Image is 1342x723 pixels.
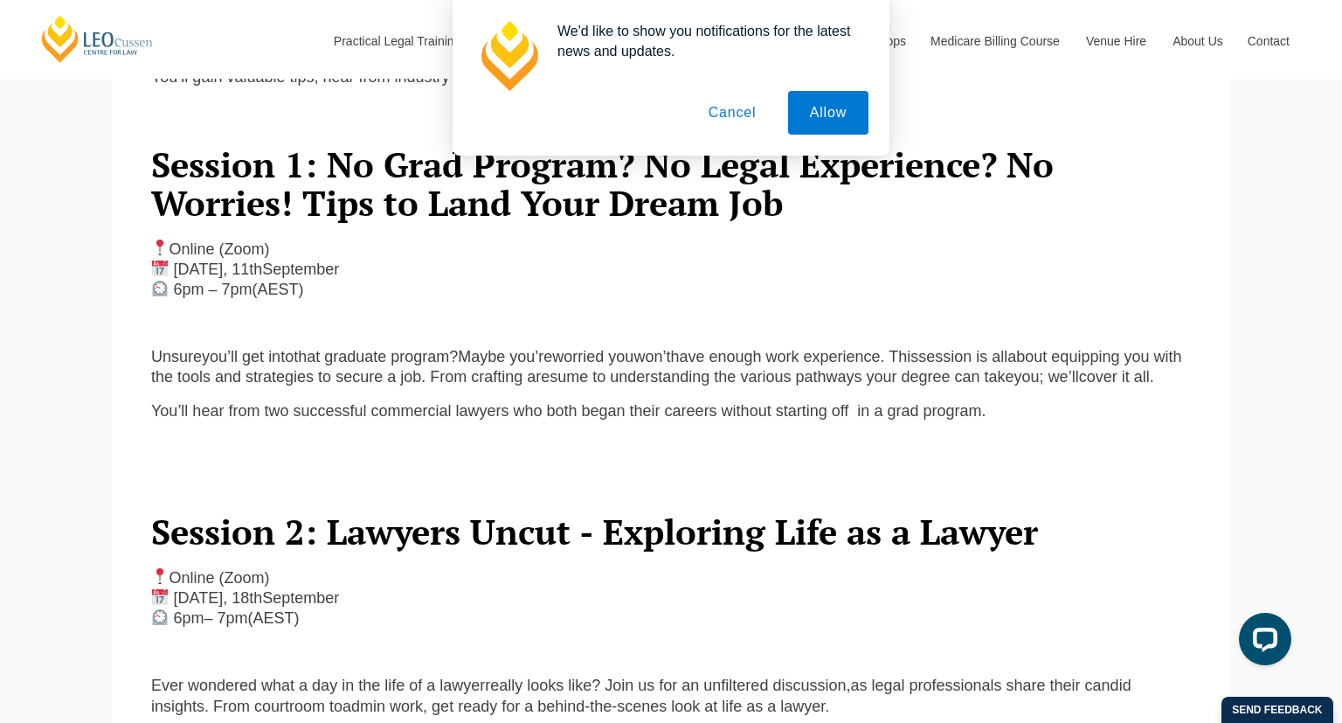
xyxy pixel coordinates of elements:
[152,281,168,296] img: ⏲
[152,609,168,625] img: ⏲
[174,589,250,607] span: [DATE], 18
[242,348,264,365] span: get
[151,568,1191,629] p: Online (Zoom) (AEST)
[474,21,543,91] img: notification icon
[1225,606,1298,679] iframe: LiveChat chat widget
[151,145,1191,222] h2: Session 1: No Grad Program? No Legal Experience? No Worries! Tips to Land Your Dream Job
[152,240,168,255] img: 📍
[152,261,168,276] img: 📅
[552,348,633,365] span: worried you
[536,368,1013,386] span: resume to understanding the various pathways your degree can take
[174,261,250,278] span: [DATE], 11
[342,698,423,715] span: admin work
[543,21,868,61] div: We'd like to show you notifications for the latest news and updates.
[152,568,168,584] img: 📍
[152,589,168,605] img: 📅
[458,348,552,365] span: Maybe you’re
[151,402,986,420] span: You’ll hear from two successful commercial lawyers who both began their careers without starting ...
[174,609,204,627] span: 6pm
[151,240,1191,301] p: Online (Zoom) (AEST)
[151,512,1191,551] h2: Session 2: Lawyers Uncut - Exploring Life as a Lawyer
[151,677,1131,714] span: as legal professionals share their candid insights. From courtroom to
[1014,368,1044,386] span: you;
[918,348,1007,365] span: session is all
[423,698,829,715] span: , get ready for a behind-the-scenes look at life as a lawyer.
[174,281,252,298] span: 6pm – 7pm
[591,677,846,694] span: ? Join us for an unfiltered discussion
[670,348,918,365] span: have enough work experience. This
[294,348,458,365] span: that graduate program?
[268,348,294,365] span: into
[249,589,262,607] span: th
[202,348,238,365] span: you’ll
[1079,368,1154,386] span: cover it all.
[249,261,262,278] span: th
[226,609,248,627] span: pm
[151,677,485,694] span: Ever wondered what a day in the life of a lawyer
[633,348,670,365] span: won’t
[262,261,339,278] span: September
[151,348,202,365] span: Unsure
[687,91,778,135] button: Cancel
[262,589,339,607] span: September
[788,91,868,135] button: Allow
[1048,368,1079,386] span: we’ll
[204,609,226,627] span: – 7
[846,677,850,694] span: ,
[485,677,591,694] span: really looks like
